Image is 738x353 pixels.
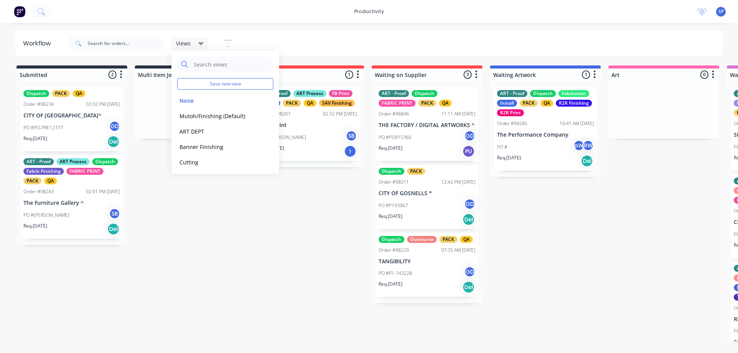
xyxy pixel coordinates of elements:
[497,144,507,151] p: PO #
[497,90,527,97] div: ART - Proof
[439,236,457,243] div: PACK
[497,109,524,116] div: R2R Print
[497,154,521,161] p: Req. [DATE]
[441,179,475,186] div: 12:42 PM [DATE]
[283,100,301,107] div: PACK
[718,8,724,15] span: SP
[573,140,585,151] div: pW
[20,155,123,239] div: ART - ProofART ProcessDispatchFabric FinishingFABRIC PRINTPACKQAOrder #9824302:01 PM [DATE]The Fu...
[412,90,437,97] div: Dispatch
[23,101,54,108] div: Order #98234
[376,233,479,297] div: DispatchOutsourcePACKQAOrder #9822007:35 AM [DATE]TANGIBILITYPO #P1-143228GDReq.[DATE]Del
[23,168,64,175] div: Fabric Finishing
[497,100,517,107] div: Install
[66,168,103,175] div: FABRIC PRINT
[530,90,556,97] div: Dispatch
[23,39,55,48] div: Workflow
[379,213,402,220] p: Req. [DATE]
[464,266,475,278] div: GD
[23,200,120,206] p: The Furniture Gallery ^
[558,90,589,97] div: Fabrication
[23,112,120,119] p: CITY OF [GEOGRAPHIC_DATA]^
[107,136,120,148] div: Del
[23,158,54,165] div: ART - Proof
[304,100,316,107] div: QA
[329,90,352,97] div: FB Print
[193,57,269,72] input: Search views
[560,120,594,127] div: 10:41 AM [DATE]
[176,39,191,47] span: Views
[344,145,356,157] div: I
[462,145,475,157] div: PU
[23,223,47,229] p: Req. [DATE]
[20,87,123,151] div: DispatchPACKQAOrder #9823403:32 PM [DATE]CITY OF [GEOGRAPHIC_DATA]^PO #PO-PRE12777GDReq.[DATE]Del
[23,135,47,142] p: Req. [DATE]
[556,100,592,107] div: R2R Finishing
[376,165,479,229] div: DispatchPACKOrder #9821112:42 PM [DATE]CITY OF GOSNELLS *PO #P193067GDReq.[DATE]Del
[460,236,473,243] div: QA
[109,120,120,132] div: GD
[73,90,85,97] div: QA
[23,177,42,184] div: PACK
[293,90,326,97] div: ART Process
[379,270,412,277] p: PO #P1-143228
[441,247,475,254] div: 07:35 AM [DATE]
[497,132,594,138] p: The Performance Company
[86,188,120,195] div: 02:01 PM [DATE]
[323,110,357,117] div: 02:32 PM [DATE]
[109,208,120,219] div: SB
[540,100,553,107] div: QA
[376,87,479,161] div: ART - ProofDispatchFABRIC PRINTPACKQAOrder #9684611:11 AM [DATE]THE FACTORY / DIGITAL ARTWORKS ^P...
[351,6,388,17] div: productivity
[520,100,538,107] div: PACK
[257,87,360,161] div: ART - ProofART ProcessFB PrintInstallPACKQASAV FinishingOrder #9820702:32 PM [DATE]Tako PrintPO #...
[44,177,57,184] div: QA
[92,158,118,165] div: Dispatch
[581,155,593,167] div: Del
[23,188,54,195] div: Order #98243
[379,122,475,129] p: THE FACTORY / DIGITAL ARTWORKS ^
[177,158,259,167] button: Cutting
[582,140,594,151] div: RW
[464,198,475,210] div: GD
[379,190,475,197] p: CITY OF GOSNELLS *
[319,100,355,107] div: SAV Finishing
[52,90,70,97] div: PACK
[497,120,527,127] div: Order #96585
[57,158,90,165] div: ART Process
[346,130,357,142] div: SB
[439,100,452,107] div: QA
[379,100,416,107] div: FABRIC PRINT
[379,110,409,117] div: Order #96846
[494,87,597,171] div: ART - ProofDispatchFabricationInstallPACKQAR2R FinishingR2R PrintOrder #9658510:41 AM [DATE]The P...
[86,101,120,108] div: 03:32 PM [DATE]
[260,134,306,141] p: PO #[PERSON_NAME]
[462,281,475,293] div: Del
[177,142,259,151] button: Banner Finishing
[462,213,475,226] div: Del
[379,202,408,209] p: PO #P193067
[14,6,25,17] img: Factory
[379,179,409,186] div: Order #98211
[260,122,357,129] p: Tako Print
[464,130,475,142] div: GD
[379,145,402,152] p: Req. [DATE]
[177,127,259,136] button: ART DEPT
[379,247,409,254] div: Order #98220
[407,168,425,175] div: PACK
[379,134,411,141] p: PO #PO015360
[177,78,273,90] button: Save new view
[379,168,404,175] div: Dispatch
[177,96,259,105] button: None
[177,173,259,182] button: Dispatch
[379,281,402,288] p: Req. [DATE]
[88,36,164,51] input: Search for orders...
[418,100,436,107] div: PACK
[379,236,404,243] div: Dispatch
[379,258,475,265] p: TANGIBILITY
[177,112,259,120] button: Mutoh/Finishing (Default)
[441,110,475,117] div: 11:11 AM [DATE]
[407,236,437,243] div: Outsource
[23,212,69,219] p: PO #[PERSON_NAME]
[379,90,409,97] div: ART - Proof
